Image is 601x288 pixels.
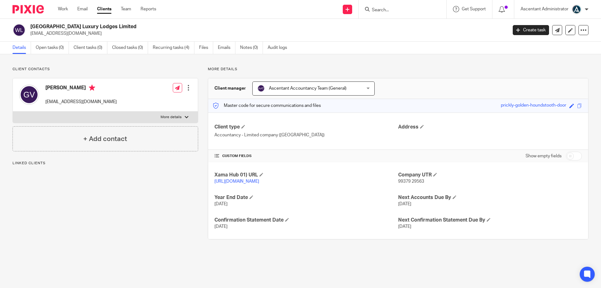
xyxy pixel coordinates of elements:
h4: CUSTOM FIELDS [214,154,398,159]
p: More details [161,115,182,120]
img: svg%3E [13,24,26,37]
input: Search [371,8,428,13]
a: Work [58,6,68,12]
h4: Confirmation Statement Date [214,217,398,223]
p: Ascentant Administrator [521,6,568,12]
span: Get Support [462,7,486,11]
span: [DATE] [214,202,228,206]
span: [DATE] [214,224,228,229]
a: [URL][DOMAIN_NAME] [214,179,259,184]
span: Ascentant Accountancy Team (General) [269,86,347,91]
span: [DATE] [398,202,411,206]
h4: Next Accounts Due By [398,194,582,201]
p: Client contacts [13,67,198,72]
h4: + Add contact [83,134,127,144]
img: Ascentant%20Round%20Only.png [572,4,582,14]
h4: Xama Hub 01) URL [214,172,398,178]
i: Primary [89,85,95,91]
a: Create task [513,25,549,35]
h4: Address [398,124,582,130]
a: Team [121,6,131,12]
div: prickly-golden-houndstooth-door [501,102,566,109]
a: Reports [141,6,156,12]
img: svg%3E [257,85,265,92]
h3: Client manager [214,85,246,92]
p: Accountancy - Limited company ([GEOGRAPHIC_DATA]) [214,132,398,138]
h4: Company UTR [398,172,582,178]
span: 99379 29563 [398,179,424,184]
a: Notes (0) [240,42,263,54]
p: Linked clients [13,161,198,166]
h4: Client type [214,124,398,130]
a: Recurring tasks (4) [153,42,194,54]
p: [EMAIL_ADDRESS][DOMAIN_NAME] [30,30,503,37]
a: Open tasks (0) [36,42,69,54]
a: Audit logs [268,42,292,54]
img: svg%3E [19,85,39,105]
a: Clients [97,6,111,12]
label: Show empty fields [526,153,562,159]
a: Details [13,42,31,54]
a: Client tasks (0) [74,42,107,54]
p: More details [208,67,588,72]
h4: [PERSON_NAME] [45,85,117,92]
h4: Year End Date [214,194,398,201]
p: [EMAIL_ADDRESS][DOMAIN_NAME] [45,99,117,105]
h2: [GEOGRAPHIC_DATA] Luxury Lodges Limited [30,24,409,30]
p: Master code for secure communications and files [213,102,321,109]
h4: Next Confirmation Statement Due By [398,217,582,223]
img: Pixie [13,5,44,13]
a: Closed tasks (0) [112,42,148,54]
a: Files [199,42,213,54]
span: [DATE] [398,224,411,229]
a: Emails [218,42,235,54]
a: Email [77,6,88,12]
